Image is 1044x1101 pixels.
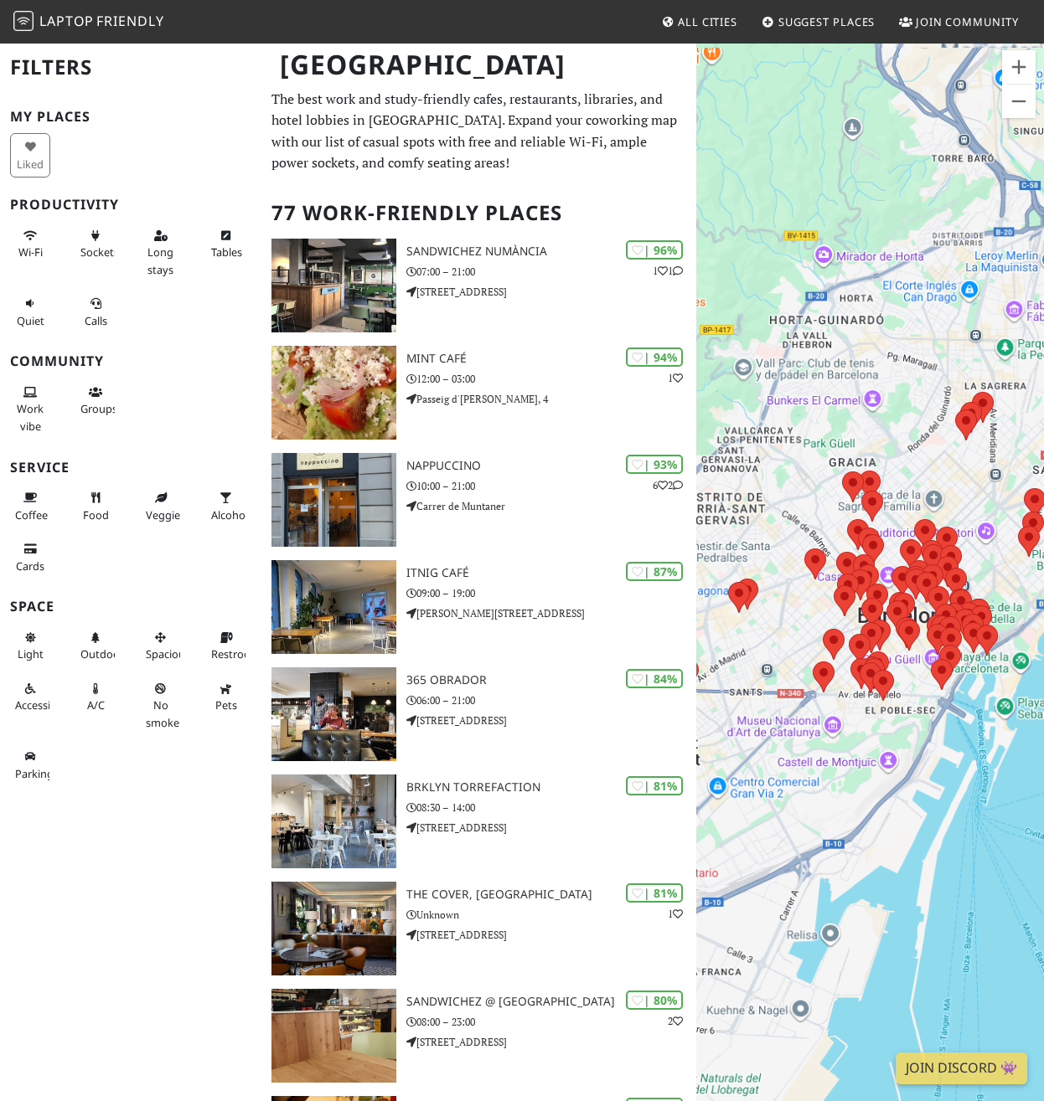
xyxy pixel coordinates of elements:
span: Alcohol [211,507,248,522]
span: Smoke free [146,697,179,729]
p: [PERSON_NAME][STREET_ADDRESS] [406,605,696,621]
span: Laptop [39,12,94,30]
a: Join Discord 👾 [896,1052,1027,1084]
span: Stable Wi-Fi [18,244,43,260]
p: 6 2 [653,477,683,493]
h3: Itnig Café [406,566,696,580]
h3: Nappuccino [406,459,696,473]
span: People working [17,401,44,433]
p: Unknown [406,907,696,923]
button: Cards [10,535,50,579]
div: | 96% [626,240,683,260]
p: [STREET_ADDRESS] [406,820,696,836]
span: Friendly [96,12,163,30]
button: Outdoor [75,624,116,668]
button: Spacious [141,624,181,668]
img: SandwiChez @ Torrent de les Flors [271,989,396,1083]
a: All Cities [654,7,744,37]
h2: 77 Work-Friendly Places [271,188,686,239]
button: Quiet [10,290,50,334]
button: Ampliar [1002,50,1036,84]
button: Restroom [206,624,246,668]
img: The Cover, Barcelona [271,882,396,975]
span: Work-friendly tables [211,244,242,260]
p: 08:00 – 23:00 [406,1014,696,1030]
span: Join Community [916,14,1019,29]
button: Accessible [10,675,50,719]
p: 1 [668,906,683,922]
span: Long stays [147,244,173,276]
h3: Space [10,599,251,615]
a: SandwiChez Numància | 96% 11 SandwiChez Numància 07:00 – 21:00 [STREET_ADDRESS] [261,239,696,332]
a: Nappuccino | 93% 62 Nappuccino 10:00 – 21:00 Carrer de Muntaner [261,453,696,547]
span: Air conditioned [87,697,105,713]
span: Natural light [18,646,44,661]
div: | 84% [626,669,683,688]
div: | 94% [626,347,683,367]
p: 1 [668,370,683,386]
span: Accessible [15,697,65,713]
button: Calls [75,290,116,334]
h3: BRKLYN Torrefaction [406,780,696,795]
button: Veggie [141,484,181,528]
div: | 81% [626,776,683,795]
button: Work vibe [10,378,50,440]
h1: [GEOGRAPHIC_DATA] [266,42,693,88]
a: Mint Café | 94% 1 Mint Café 12:00 – 03:00 Passeig d'[PERSON_NAME], 4 [261,346,696,440]
h3: The Cover, [GEOGRAPHIC_DATA] [406,887,696,902]
h3: Service [10,460,251,476]
h3: 365 Obrador [406,673,696,687]
p: 06:00 – 21:00 [406,692,696,708]
h3: SandwiChez @ [GEOGRAPHIC_DATA] [406,995,696,1009]
p: [STREET_ADDRESS] [406,713,696,728]
p: 07:00 – 21:00 [406,264,696,280]
span: Credit cards [16,558,44,574]
span: Power sockets [80,244,119,260]
button: Reducir [1002,85,1036,118]
a: Suggest Places [755,7,882,37]
span: Group tables [80,401,117,416]
button: No smoke [141,675,181,736]
a: Join Community [892,7,1026,37]
img: Itnig Café [271,560,396,654]
img: Nappuccino [271,453,396,547]
span: Spacious [146,646,190,661]
a: The Cover, Barcelona | 81% 1 The Cover, [GEOGRAPHIC_DATA] Unknown [STREET_ADDRESS] [261,882,696,975]
img: 365 Obrador [271,667,396,761]
button: Light [10,624,50,668]
button: Food [75,484,116,528]
p: [STREET_ADDRESS] [406,284,696,300]
span: Parking [15,766,54,781]
button: Sockets [75,222,116,266]
h2: Filters [10,42,251,93]
button: Parking [10,743,50,787]
h3: Mint Café [406,352,696,366]
div: | 87% [626,562,683,581]
button: Alcohol [206,484,246,528]
button: Tables [206,222,246,266]
span: Food [83,507,109,522]
p: 09:00 – 19:00 [406,585,696,601]
button: Groups [75,378,116,423]
p: 2 [668,1013,683,1029]
img: BRKLYN Torrefaction [271,774,396,868]
h3: SandwiChez Numància [406,244,696,259]
p: [STREET_ADDRESS] [406,1034,696,1050]
p: Carrer de Muntaner [406,498,696,514]
p: 10:00 – 21:00 [406,478,696,494]
span: All Cities [678,14,737,29]
button: Wi-Fi [10,222,50,266]
span: Suggest Places [778,14,876,29]
span: Restroom [211,646,261,661]
div: | 80% [626,990,683,1010]
a: SandwiChez @ Torrent de les Flors | 80% 2 SandwiChez @ [GEOGRAPHIC_DATA] 08:00 – 23:00 [STREET_AD... [261,989,696,1083]
p: Passeig d'[PERSON_NAME], 4 [406,391,696,407]
span: Quiet [17,313,44,328]
span: Coffee [15,507,48,522]
img: LaptopFriendly [13,11,34,31]
span: Video/audio calls [85,313,107,328]
button: Coffee [10,484,50,528]
h3: Productivity [10,197,251,213]
button: Pets [206,675,246,719]
span: Outdoor area [80,646,124,661]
